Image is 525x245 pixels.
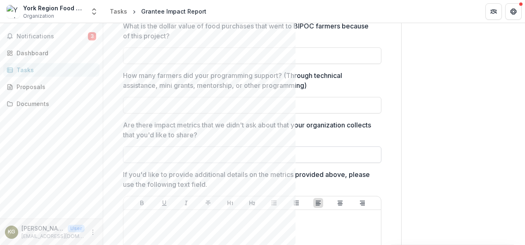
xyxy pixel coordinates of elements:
a: Proposals [3,80,99,94]
p: User [68,225,85,232]
button: Notifications3 [3,30,99,43]
div: Documents [17,99,93,108]
img: York Region Food Network [7,5,20,18]
a: Tasks [106,5,130,17]
button: Bullet List [269,198,279,208]
button: Bold [137,198,147,208]
p: Are there impact metrics that we didn't ask about that your organization collects that you'd like... [123,120,376,140]
button: Underline [159,198,169,208]
button: Align Left [313,198,323,208]
button: Heading 2 [247,198,257,208]
div: Proposals [17,82,93,91]
div: Tasks [110,7,127,16]
a: Dashboard [3,46,99,60]
a: Documents [3,97,99,111]
button: Get Help [505,3,522,20]
button: Partners [485,3,502,20]
button: Open entity switcher [88,3,100,20]
p: What is the dollar value of food purchases that went to BIPOC farmers because of this project? [123,21,376,41]
p: If you'd like to provide additional details on the metrics provided above, please use the followi... [123,170,376,189]
nav: breadcrumb [106,5,210,17]
button: Ordered List [291,198,301,208]
button: More [88,227,98,237]
button: Italicize [181,198,191,208]
p: How many farmers did your programming support? (Through technical assistance, mini grants, mentor... [123,71,376,90]
button: Align Right [357,198,367,208]
div: Grantee Impact Report [141,7,206,16]
span: Notifications [17,33,88,40]
a: Tasks [3,63,99,77]
span: 3 [88,32,96,40]
button: Strike [203,198,213,208]
div: York Region Food Network [23,4,85,12]
button: Heading 1 [225,198,235,208]
span: Organization [23,12,54,20]
p: [EMAIL_ADDRESS][DOMAIN_NAME] [21,233,85,240]
p: [PERSON_NAME] [21,224,64,233]
button: Align Center [335,198,345,208]
div: Tasks [17,66,93,74]
div: Dashboard [17,49,93,57]
div: Kate Graevette [8,229,15,235]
